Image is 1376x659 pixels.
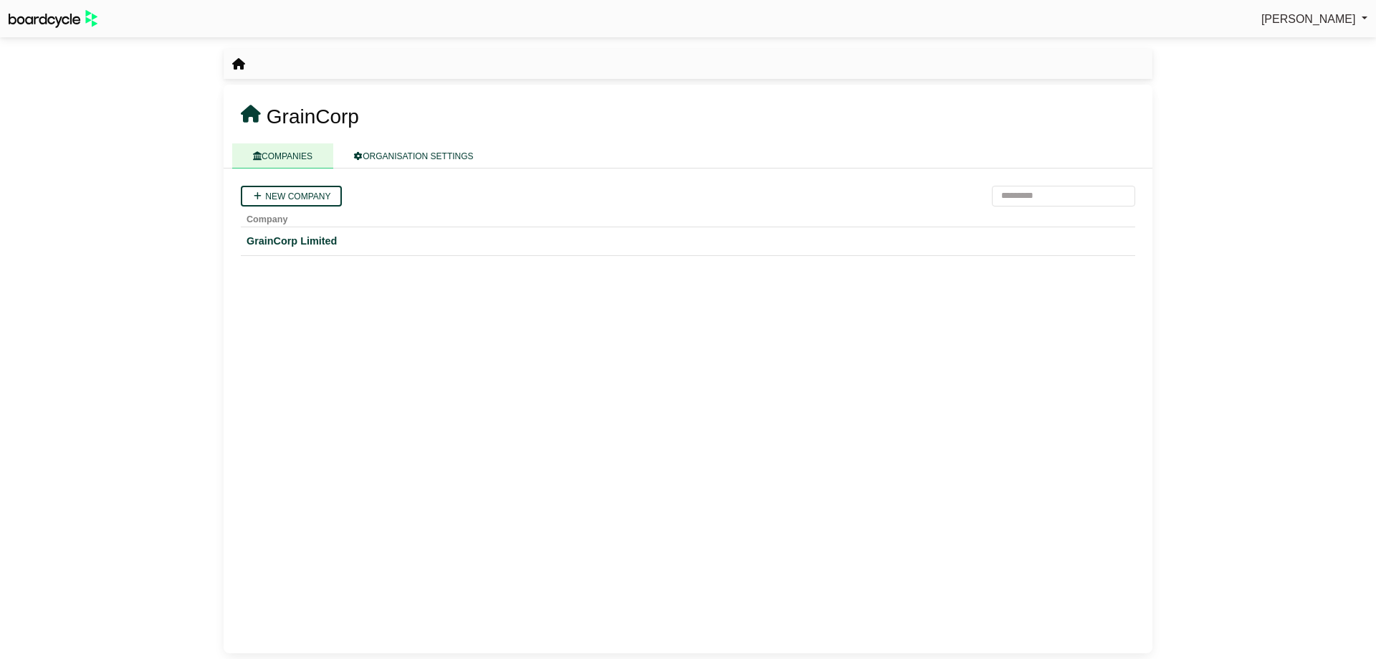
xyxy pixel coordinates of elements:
a: GrainCorp Limited [247,233,1129,250]
span: GrainCorp [267,105,359,128]
a: ORGANISATION SETTINGS [333,143,494,169]
a: COMPANIES [232,143,333,169]
a: [PERSON_NAME] [1261,10,1367,29]
img: BoardcycleBlackGreen-aaafeed430059cb809a45853b8cf6d952af9d84e6e89e1f1685b34bfd5cb7d64.svg [9,10,97,28]
a: New company [241,186,342,207]
nav: breadcrumb [232,55,245,74]
th: Company [241,207,1135,227]
span: [PERSON_NAME] [1261,13,1356,25]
